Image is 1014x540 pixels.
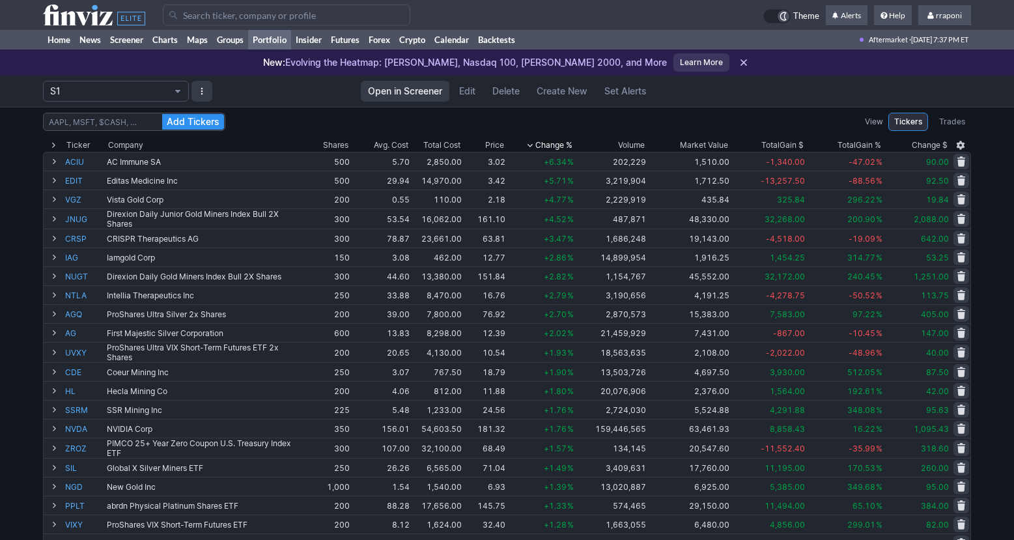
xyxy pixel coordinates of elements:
[351,229,411,248] td: 78.87
[65,324,104,342] a: AG
[65,152,104,171] a: ACIU
[939,115,965,128] span: Trades
[304,285,351,304] td: 250
[148,30,182,50] a: Charts
[107,405,303,415] div: SSR Mining Inc
[304,362,351,381] td: 250
[647,208,731,229] td: 48,330.00
[575,190,648,208] td: 2,229,919
[914,214,949,224] span: 2,088.00
[351,266,411,285] td: 44.60
[567,309,574,319] span: %
[847,253,875,263] span: 314.77
[766,234,805,244] span: -4,518.00
[567,214,574,224] span: %
[544,291,567,300] span: +2.79
[876,367,882,377] span: %
[107,367,303,377] div: Coeur Mining Inc
[463,266,507,285] td: 151.84
[544,272,567,281] span: +2.82
[544,367,567,377] span: +1.90
[766,348,805,358] span: -2,022.00
[463,323,507,342] td: 12.39
[575,208,648,229] td: 487,871
[107,328,303,338] div: First Majestic Silver Corporation
[65,438,104,458] a: ZROZ
[463,342,507,362] td: 10.54
[65,343,104,362] a: UVXY
[876,424,882,434] span: %
[544,195,567,205] span: +4.77
[918,5,971,26] a: rraponi
[618,139,645,152] div: Volume
[544,386,567,396] span: +1.80
[65,382,104,400] a: HL
[567,253,574,263] span: %
[567,463,574,473] span: %
[926,367,949,377] span: 87.50
[323,139,348,152] div: Shares
[766,157,805,167] span: -1,340.00
[65,363,104,381] a: CDE
[544,405,567,415] span: +1.76
[263,56,667,69] p: Evolving the Heatmap: [PERSON_NAME], Nasdaq 100, [PERSON_NAME] 2000, and More
[65,419,104,438] a: NVDA
[463,362,507,381] td: 18.79
[162,114,224,130] button: Add Tickers
[914,272,949,281] span: 1,251.00
[567,386,574,396] span: %
[463,171,507,190] td: 3.42
[473,30,520,50] a: Backtests
[647,190,731,208] td: 435.84
[567,328,574,338] span: %
[911,30,968,50] span: [DATE] 7:37 PM ET
[43,81,189,102] button: Portfolio
[65,267,104,285] a: NUGT
[876,386,882,396] span: %
[463,208,507,229] td: 161.10
[761,176,805,186] span: -13,257.50
[452,81,483,102] a: Edit
[65,286,104,304] a: NTLA
[770,424,805,434] span: 8,858.43
[847,405,875,415] span: 348.08
[108,139,143,152] div: Company
[647,266,731,285] td: 45,552.00
[411,342,463,362] td: 4,130.00
[567,405,574,415] span: %
[544,348,567,358] span: +1.93
[567,272,574,281] span: %
[411,400,463,419] td: 1,233.00
[876,176,882,186] span: %
[849,348,875,358] span: -48.96
[921,291,949,300] span: 113.75
[107,309,303,319] div: ProShares Ultra Silver 2x Shares
[106,30,148,50] a: Screener
[107,253,303,263] div: Iamgold Corp
[770,405,805,415] span: 4,291.88
[888,113,928,131] a: Tickers
[876,195,882,205] span: %
[65,171,104,190] a: EDIT
[647,362,731,381] td: 4,697.50
[351,285,411,304] td: 33.88
[395,30,430,50] a: Crypto
[770,253,805,263] span: 1,454.25
[374,139,408,152] div: Avg. Cost
[107,424,303,434] div: NVIDIA Corp
[535,139,572,152] span: Change %
[368,85,442,98] span: Open in Screener
[485,81,527,102] button: Delete
[65,401,104,419] a: SSRM
[351,342,411,362] td: 20.65
[763,9,819,23] a: Theme
[107,463,303,473] div: Global X Silver Miners ETF
[65,190,104,208] a: VGZ
[647,381,731,400] td: 2,376.00
[304,304,351,323] td: 200
[351,304,411,323] td: 39.00
[575,400,648,419] td: 2,724,030
[921,309,949,319] span: 405.00
[65,496,104,515] a: PPLT
[770,309,805,319] span: 7,583.00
